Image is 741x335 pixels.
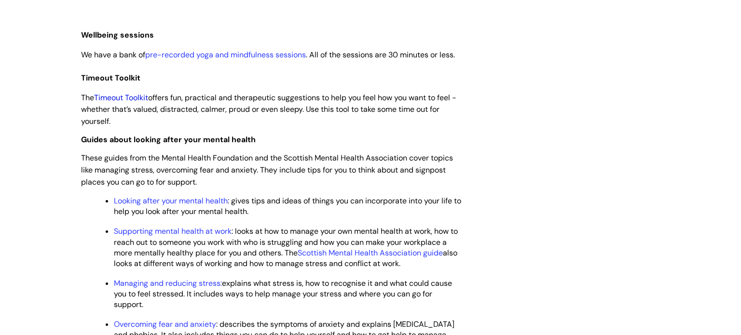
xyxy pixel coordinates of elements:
a: Looking after your mental health [114,196,228,206]
span: : looks at how to manage your own mental health at work, how to reach out to someone you work wit... [114,226,458,268]
a: Scottish Mental Health Association guide [298,248,443,258]
span: These guides from the Mental Health Foundation and the Scottish Mental Health Association cover t... [81,153,453,187]
span: We have a bank of . All of the sessions are 30 minutes or less. [81,50,455,60]
span: Timeout Toolkit [81,73,140,83]
span: : gives tips and ideas of things you can incorporate into your life to help you look after your m... [114,196,461,216]
a: pre-recorded yoga and mindfulness sessions [145,50,306,60]
a: Timeout Toolkit [94,93,148,103]
span: explains what stress is, how to recognise it and what could cause you to feel stressed. It includ... [114,278,452,309]
a: Managing and reducing stress: [114,278,222,288]
span: The offers fun, practical and therapeutic suggestions to help you feel how you want to feel - whe... [81,93,456,127]
a: Overcoming fear and anxiety [114,319,216,329]
a: Supporting mental health at work [114,226,232,236]
span: Guides about looking after your mental health [81,134,256,145]
span: Wellbeing sessions [81,30,154,40]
